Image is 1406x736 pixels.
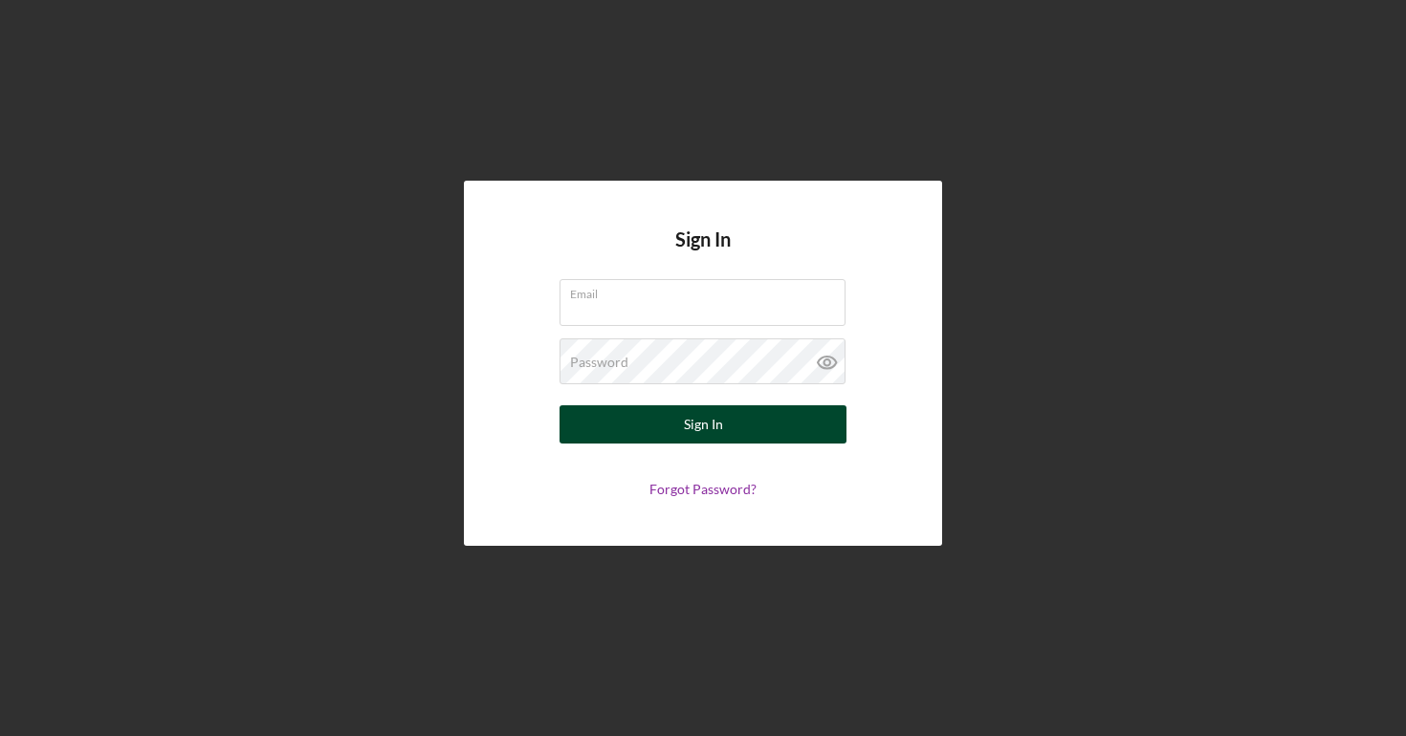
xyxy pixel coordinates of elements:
label: Password [570,355,628,370]
a: Forgot Password? [649,481,757,497]
button: Sign In [560,405,846,444]
h4: Sign In [675,228,731,279]
div: Sign In [684,405,723,444]
label: Email [570,280,846,301]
